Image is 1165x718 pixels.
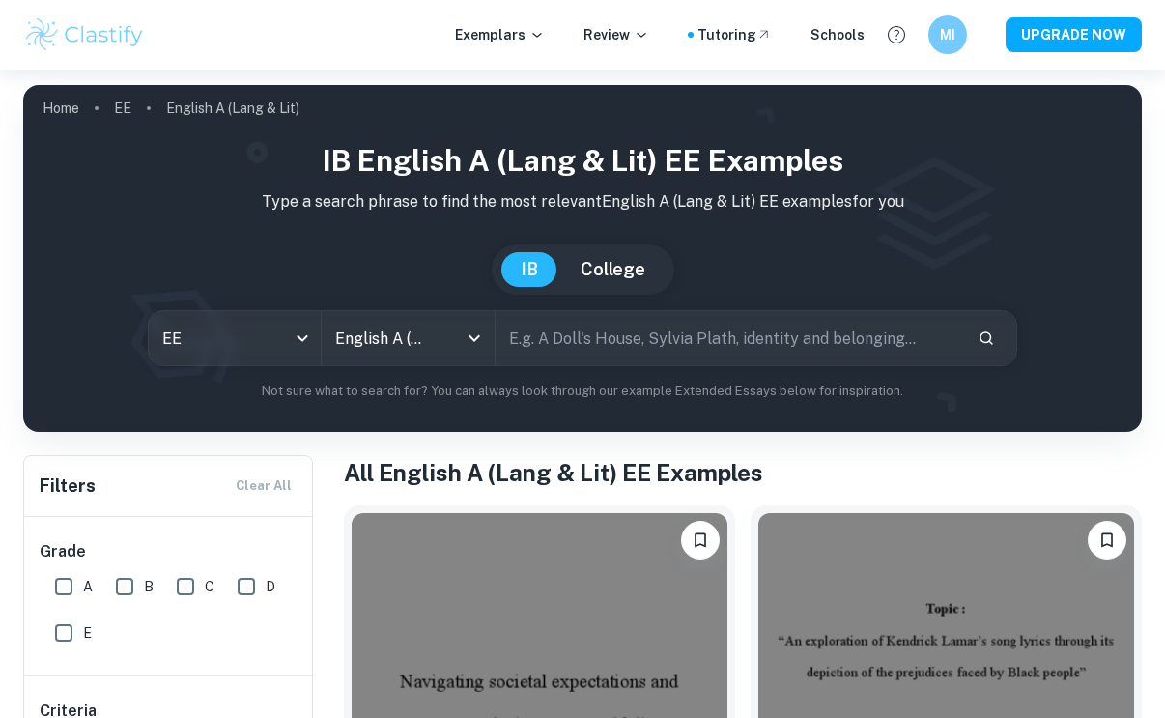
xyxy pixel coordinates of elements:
[83,622,92,644] span: E
[455,24,545,45] p: Exemplars
[43,95,79,122] a: Home
[39,382,1126,401] p: Not sure what to search for? You can always look through our example Extended Essays below for in...
[23,15,146,54] img: Clastify logo
[501,252,557,287] button: IB
[205,576,214,597] span: C
[40,540,298,563] h6: Grade
[681,521,720,560] button: Bookmark
[583,24,649,45] p: Review
[928,15,967,54] button: MI
[561,252,665,287] button: College
[114,95,131,122] a: EE
[1088,521,1126,560] button: Bookmark
[144,576,154,597] span: B
[83,576,93,597] span: A
[697,24,772,45] a: Tutoring
[344,455,1142,490] h1: All English A (Lang & Lit) EE Examples
[810,24,865,45] a: Schools
[496,311,962,365] input: E.g. A Doll's House, Sylvia Plath, identity and belonging...
[166,98,299,119] p: English A (Lang & Lit)
[40,473,96,500] h6: Filters
[39,139,1126,183] h1: IB English A (Lang & Lit) EE examples
[937,24,959,45] h6: MI
[39,190,1126,214] p: Type a search phrase to find the most relevant English A (Lang & Lit) EE examples for you
[23,85,1142,432] img: profile cover
[149,311,322,365] div: EE
[461,325,488,352] button: Open
[266,576,275,597] span: D
[970,322,1003,355] button: Search
[1006,17,1142,52] button: UPGRADE NOW
[880,18,913,51] button: Help and Feedback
